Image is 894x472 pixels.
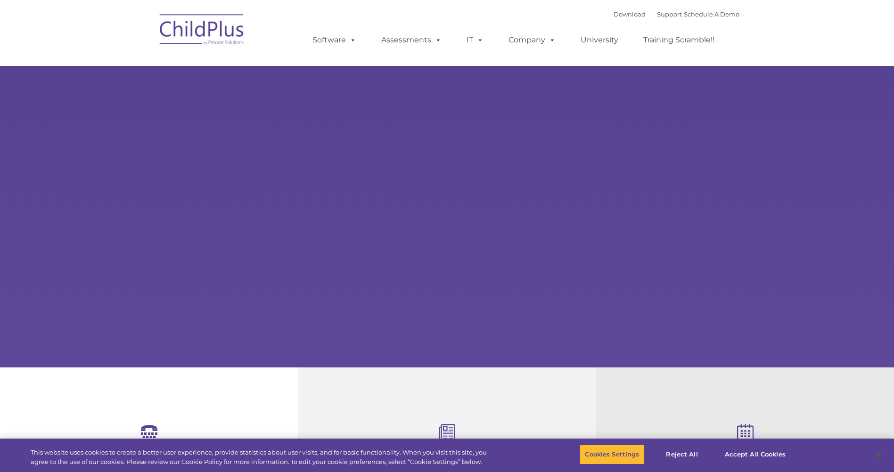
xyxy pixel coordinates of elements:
a: Software [303,31,366,49]
a: Support [657,10,682,18]
img: ChildPlus by Procare Solutions [155,8,249,55]
a: Download [614,10,646,18]
font: | [614,10,739,18]
a: IT [457,31,493,49]
button: Accept All Cookies [720,445,791,464]
a: Training Scramble!! [634,31,724,49]
a: Assessments [372,31,451,49]
a: Company [499,31,565,49]
button: Cookies Settings [580,445,644,464]
a: University [571,31,628,49]
div: This website uses cookies to create a better user experience, provide statistics about user visit... [31,448,492,466]
button: Reject All [653,445,712,464]
button: Close [869,444,889,465]
a: Schedule A Demo [684,10,739,18]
